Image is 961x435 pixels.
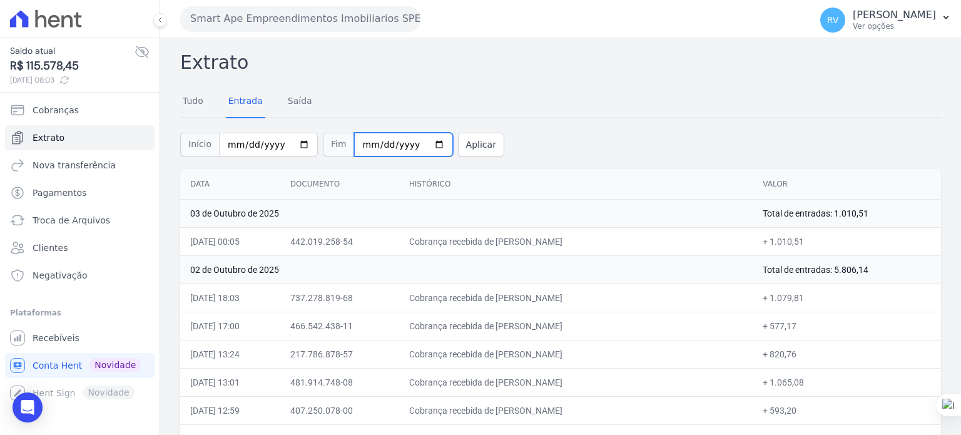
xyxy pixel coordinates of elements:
[5,263,155,288] a: Negativação
[399,284,753,312] td: Cobrança recebida de [PERSON_NAME]
[33,104,79,116] span: Cobranças
[753,312,941,340] td: + 577,17
[10,305,150,320] div: Plataformas
[5,125,155,150] a: Extrato
[180,199,753,227] td: 03 de Outubro de 2025
[323,133,354,156] span: Fim
[180,86,206,118] a: Tudo
[753,368,941,396] td: + 1.065,08
[226,86,265,118] a: Entrada
[280,312,399,340] td: 466.542.438-11
[33,159,116,171] span: Nova transferência
[285,86,315,118] a: Saída
[458,133,504,156] button: Aplicar
[33,131,64,144] span: Extrato
[180,255,753,284] td: 02 de Outubro de 2025
[399,169,753,200] th: Histórico
[180,284,280,312] td: [DATE] 18:03
[33,269,88,282] span: Negativação
[180,6,420,31] button: Smart Ape Empreendimentos Imobiliarios SPE LTDA
[810,3,961,38] button: RV [PERSON_NAME] Ver opções
[827,16,839,24] span: RV
[180,48,941,76] h2: Extrato
[399,368,753,396] td: Cobrança recebida de [PERSON_NAME]
[280,284,399,312] td: 737.278.819-68
[280,227,399,255] td: 442.019.258-54
[180,396,280,424] td: [DATE] 12:59
[399,396,753,424] td: Cobrança recebida de [PERSON_NAME]
[5,98,155,123] a: Cobranças
[10,58,135,74] span: R$ 115.578,45
[753,199,941,227] td: Total de entradas: 1.010,51
[33,187,86,199] span: Pagamentos
[753,284,941,312] td: + 1.079,81
[280,169,399,200] th: Documento
[753,227,941,255] td: + 1.010,51
[753,169,941,200] th: Valor
[5,235,155,260] a: Clientes
[5,353,155,378] a: Conta Hent Novidade
[399,340,753,368] td: Cobrança recebida de [PERSON_NAME]
[180,169,280,200] th: Data
[180,312,280,340] td: [DATE] 17:00
[853,9,936,21] p: [PERSON_NAME]
[13,392,43,422] div: Open Intercom Messenger
[280,368,399,396] td: 481.914.748-08
[33,332,79,344] span: Recebíveis
[89,358,141,372] span: Novidade
[753,255,941,284] td: Total de entradas: 5.806,14
[10,98,150,406] nav: Sidebar
[33,359,82,372] span: Conta Hent
[753,396,941,424] td: + 593,20
[399,227,753,255] td: Cobrança recebida de [PERSON_NAME]
[10,44,135,58] span: Saldo atual
[5,153,155,178] a: Nova transferência
[33,242,68,254] span: Clientes
[399,312,753,340] td: Cobrança recebida de [PERSON_NAME]
[180,133,219,156] span: Início
[5,325,155,351] a: Recebíveis
[5,180,155,205] a: Pagamentos
[180,368,280,396] td: [DATE] 13:01
[180,227,280,255] td: [DATE] 00:05
[280,340,399,368] td: 217.786.878-57
[853,21,936,31] p: Ver opções
[10,74,135,86] span: [DATE] 08:03
[753,340,941,368] td: + 820,76
[5,208,155,233] a: Troca de Arquivos
[280,396,399,424] td: 407.250.078-00
[180,340,280,368] td: [DATE] 13:24
[33,214,110,227] span: Troca de Arquivos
